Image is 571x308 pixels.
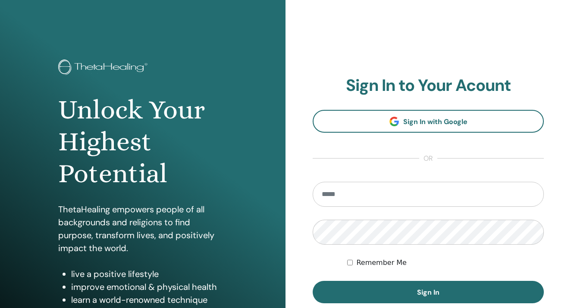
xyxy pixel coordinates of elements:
span: Sign In [417,288,439,297]
button: Sign In [313,281,544,303]
p: ThetaHealing empowers people of all backgrounds and religions to find purpose, transform lives, a... [58,203,227,255]
li: learn a world-renowned technique [71,293,227,306]
h2: Sign In to Your Acount [313,76,544,96]
li: live a positive lifestyle [71,268,227,280]
label: Remember Me [356,258,407,268]
li: improve emotional & physical health [71,280,227,293]
span: Sign In with Google [403,117,467,126]
div: Keep me authenticated indefinitely or until I manually logout [347,258,544,268]
h1: Unlock Your Highest Potential [58,94,227,190]
a: Sign In with Google [313,110,544,133]
span: or [419,153,437,164]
